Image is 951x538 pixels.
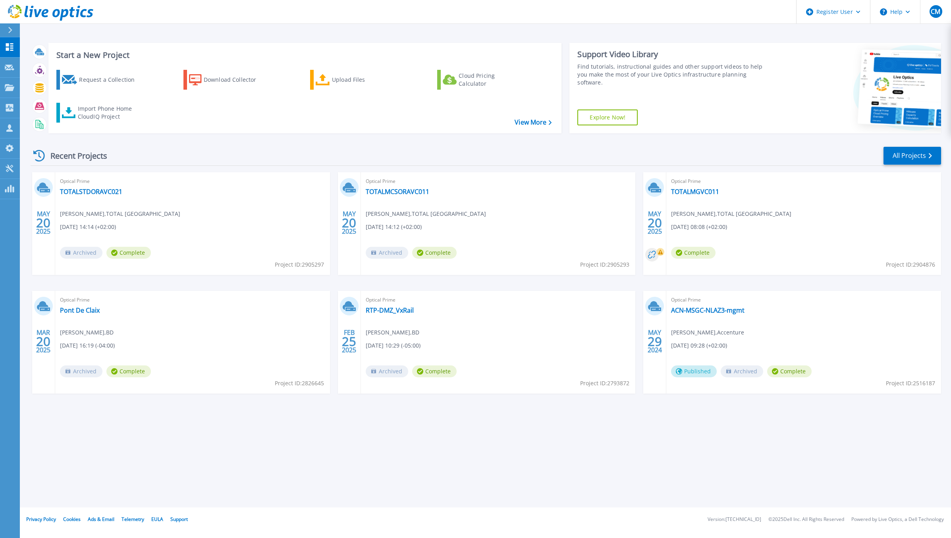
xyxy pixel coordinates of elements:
[122,516,144,523] a: Telemetry
[366,341,421,350] span: [DATE] 10:29 (-05:00)
[577,63,769,86] div: Find tutorials, instructional guides and other support videos to help you make the most of your L...
[721,365,763,377] span: Archived
[366,328,419,337] span: [PERSON_NAME] , BD
[767,365,812,377] span: Complete
[106,365,151,377] span: Complete
[332,72,395,88] div: Upload Files
[366,365,408,377] span: Archived
[60,209,180,218] span: [PERSON_NAME] , TOTAL [GEOGRAPHIC_DATA]
[342,219,356,226] span: 20
[708,517,761,522] li: Version: [TECHNICAL_ID]
[204,72,267,88] div: Download Collector
[647,327,662,356] div: MAY 2024
[459,72,522,88] div: Cloud Pricing Calculator
[275,379,324,388] span: Project ID: 2826645
[366,247,408,259] span: Archived
[366,188,429,196] a: TOTALMCSORAVC011
[36,219,50,226] span: 20
[671,209,791,218] span: [PERSON_NAME] , TOTAL [GEOGRAPHIC_DATA]
[671,306,745,314] a: ACN-MSGC-NLAZ3-mgmt
[577,110,638,125] a: Explore Now!
[88,516,114,523] a: Ads & Email
[671,177,936,186] span: Optical Prime
[366,223,422,231] span: [DATE] 14:12 (+02:00)
[647,208,662,237] div: MAY 2025
[106,247,151,259] span: Complete
[366,209,486,218] span: [PERSON_NAME] , TOTAL [GEOGRAPHIC_DATA]
[60,365,102,377] span: Archived
[183,70,272,90] a: Download Collector
[577,49,769,60] div: Support Video Library
[60,223,116,231] span: [DATE] 14:14 (+02:00)
[886,260,935,269] span: Project ID: 2904876
[56,51,552,60] h3: Start a New Project
[883,147,941,165] a: All Projects
[671,328,744,337] span: [PERSON_NAME] , Accenture
[412,247,457,259] span: Complete
[60,341,115,350] span: [DATE] 16:19 (-04:00)
[26,516,56,523] a: Privacy Policy
[60,296,325,304] span: Optical Prime
[580,260,629,269] span: Project ID: 2905293
[151,516,163,523] a: EULA
[60,247,102,259] span: Archived
[79,72,143,88] div: Request a Collection
[671,247,716,259] span: Complete
[648,219,662,226] span: 20
[768,517,844,522] li: © 2025 Dell Inc. All Rights Reserved
[886,379,935,388] span: Project ID: 2516187
[851,517,944,522] li: Powered by Live Optics, a Dell Technology
[366,177,631,186] span: Optical Prime
[36,338,50,345] span: 20
[671,188,719,196] a: TOTALMGVC011
[275,260,324,269] span: Project ID: 2905297
[671,296,936,304] span: Optical Prime
[36,208,51,237] div: MAY 2025
[78,105,140,121] div: Import Phone Home CloudIQ Project
[366,296,631,304] span: Optical Prime
[342,338,356,345] span: 25
[341,327,357,356] div: FEB 2025
[580,379,629,388] span: Project ID: 2793872
[671,365,717,377] span: Published
[366,306,414,314] a: RTP-DMZ_VxRail
[341,208,357,237] div: MAY 2025
[60,328,114,337] span: [PERSON_NAME] , BD
[56,70,145,90] a: Request a Collection
[412,365,457,377] span: Complete
[63,516,81,523] a: Cookies
[437,70,526,90] a: Cloud Pricing Calculator
[671,341,727,350] span: [DATE] 09:28 (+02:00)
[671,223,727,231] span: [DATE] 08:08 (+02:00)
[170,516,188,523] a: Support
[60,177,325,186] span: Optical Prime
[60,306,100,314] a: Pont De Claix
[648,338,662,345] span: 29
[31,146,118,165] div: Recent Projects
[60,188,122,196] a: TOTALSTDORAVC021
[310,70,399,90] a: Upload Files
[36,327,51,356] div: MAR 2025
[931,8,940,15] span: CM
[515,119,552,126] a: View More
